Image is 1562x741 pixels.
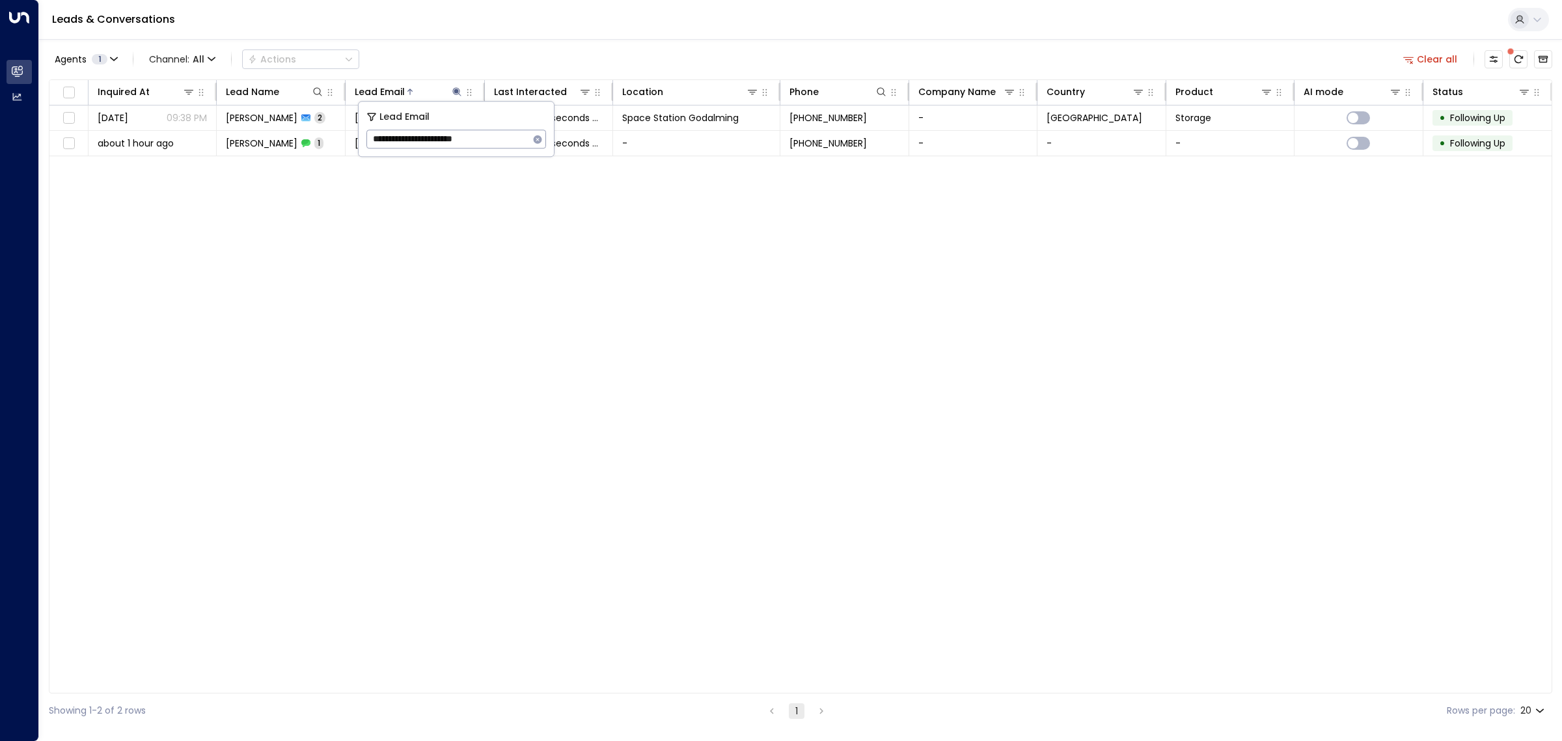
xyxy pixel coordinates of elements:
[1175,111,1211,124] span: Storage
[242,49,359,69] button: Actions
[1485,50,1503,68] button: Customize
[49,704,146,718] div: Showing 1-2 of 2 rows
[314,112,325,123] span: 2
[909,131,1037,156] td: -
[1520,701,1547,720] div: 20
[242,49,359,69] div: Button group with a nested menu
[355,84,405,100] div: Lead Email
[226,84,323,100] div: Lead Name
[622,84,759,100] div: Location
[355,111,475,124] span: looves@boxblue.co.uk
[1398,50,1463,68] button: Clear all
[1432,84,1531,100] div: Status
[1439,132,1446,154] div: •
[1304,84,1401,100] div: AI mode
[61,110,77,126] span: Toggle select row
[355,84,463,100] div: Lead Email
[355,137,475,150] span: looves@boxblue.co.uk
[314,137,323,148] span: 1
[61,135,77,152] span: Toggle select row
[144,50,221,68] span: Channel:
[1175,84,1273,100] div: Product
[92,54,107,64] span: 1
[226,137,297,150] span: Philip Looves
[1175,84,1213,100] div: Product
[1166,131,1295,156] td: -
[144,50,221,68] button: Channel:All
[98,84,195,100] div: Inquired At
[622,111,739,124] span: Space Station Godalming
[622,84,663,100] div: Location
[1439,107,1446,129] div: •
[1450,111,1505,124] span: Following Up
[226,111,297,124] span: Philip Looves
[167,111,207,124] p: 09:38 PM
[226,84,279,100] div: Lead Name
[918,84,1016,100] div: Company Name
[789,111,867,124] span: +441923886552
[49,50,122,68] button: Agents1
[1534,50,1552,68] button: Archived Leads
[613,131,780,156] td: -
[918,84,996,100] div: Company Name
[789,703,804,719] button: page 1
[763,703,830,719] nav: pagination navigation
[55,55,87,64] span: Agents
[1432,84,1463,100] div: Status
[494,84,567,100] div: Last Interacted
[52,12,175,27] a: Leads & Conversations
[1037,131,1166,156] td: -
[1304,84,1343,100] div: AI mode
[98,111,128,124] span: Aug 28, 2025
[248,53,296,65] div: Actions
[909,105,1037,130] td: -
[789,84,819,100] div: Phone
[379,109,430,124] span: Lead Email
[1509,50,1528,68] span: There are new threads available. Refresh the grid to view the latest updates.
[494,84,592,100] div: Last Interacted
[789,84,887,100] div: Phone
[1047,84,1144,100] div: Country
[1450,137,1505,150] span: Following Up
[1047,84,1085,100] div: Country
[789,137,867,150] span: +441923886552
[61,85,77,101] span: Toggle select all
[193,54,204,64] span: All
[1047,111,1142,124] span: United Kingdom
[98,137,174,150] span: about 1 hour ago
[1447,704,1515,718] label: Rows per page:
[98,84,150,100] div: Inquired At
